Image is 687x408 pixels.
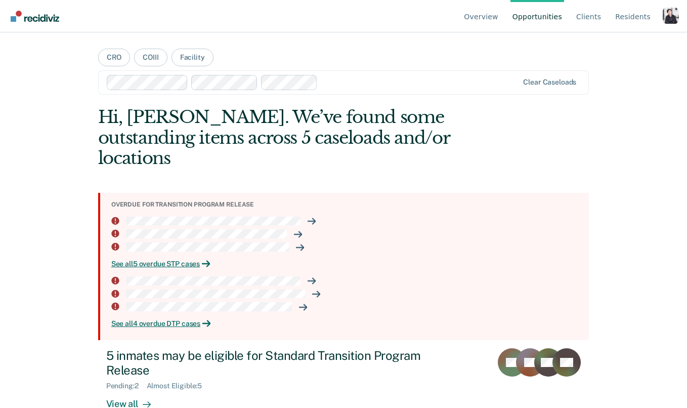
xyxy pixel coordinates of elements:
[111,201,581,208] div: Overdue for transition program release
[147,382,210,390] div: Almost Eligible : 5
[111,319,581,328] a: See all4 overdue DTP cases
[663,8,679,24] button: Profile dropdown button
[98,107,491,169] div: Hi, [PERSON_NAME]. We’ve found some outstanding items across 5 caseloads and/or locations
[11,11,59,22] img: Recidiviz
[523,78,576,87] div: Clear caseloads
[134,49,167,66] button: COIII
[111,319,581,328] div: See all 4 overdue DTP cases
[98,49,131,66] button: CRO
[171,49,213,66] button: Facility
[111,260,581,268] a: See all5 overdue STP cases
[111,260,581,268] div: See all 5 overdue STP cases
[106,348,461,378] div: 5 inmates may be eligible for Standard Transition Program Release
[106,382,147,390] div: Pending : 2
